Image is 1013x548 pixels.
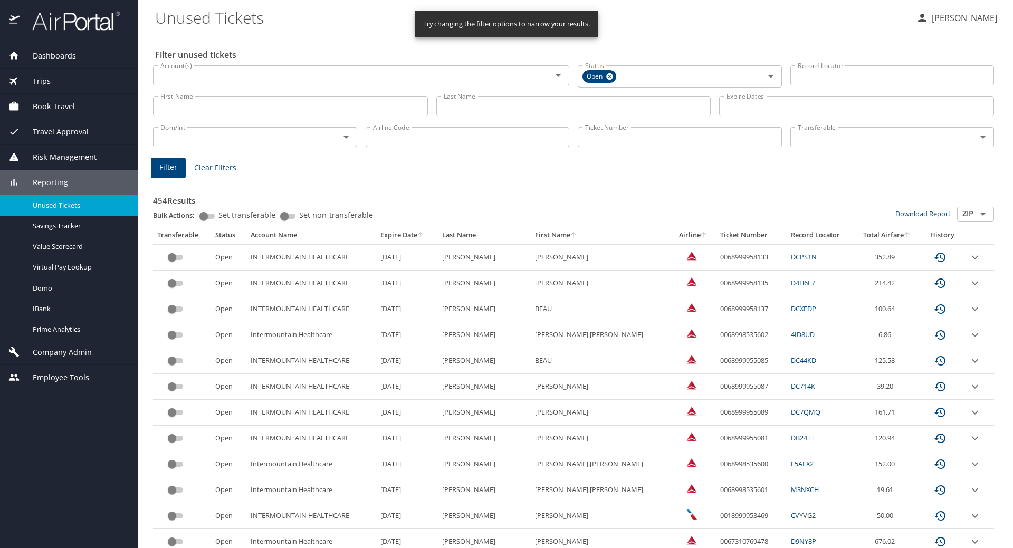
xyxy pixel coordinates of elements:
td: [PERSON_NAME] [438,503,530,529]
h1: Unused Tickets [155,1,907,34]
td: [PERSON_NAME] [438,296,530,322]
td: 0068999958133 [716,244,787,270]
button: expand row [969,509,981,522]
img: Delta Airlines [686,431,697,442]
td: [PERSON_NAME] [438,426,530,451]
td: Open [211,451,246,477]
td: 0018999953469 [716,503,787,529]
td: 39.20 [854,374,920,400]
td: 0068999955089 [716,400,787,426]
td: 0068998535601 [716,477,787,503]
button: expand row [969,432,981,445]
td: [PERSON_NAME] [438,477,530,503]
td: [PERSON_NAME] [438,451,530,477]
td: [PERSON_NAME] [438,322,530,348]
span: Set non-transferable [299,211,373,219]
td: 161.71 [854,400,920,426]
button: expand row [969,535,981,548]
td: Intermountain Healthcare [246,451,377,477]
td: Open [211,322,246,348]
th: Account Name [246,226,377,244]
h2: Filter unused tickets [155,46,996,63]
button: Open [551,68,566,83]
td: Intermountain Healthcare [246,322,377,348]
td: [PERSON_NAME] [531,244,672,270]
span: Reporting [20,177,68,188]
td: [DATE] [376,244,438,270]
td: [DATE] [376,322,438,348]
a: DC44KD [791,355,816,365]
a: D4H6F7 [791,278,815,287]
img: Delta Airlines [686,302,697,313]
button: [PERSON_NAME] [912,8,1001,27]
button: sort [417,232,425,239]
div: Try changing the filter options to narrow your results. [423,14,590,34]
img: Delta Airlines [686,535,697,545]
td: Intermountain Healthcare [246,477,377,503]
span: IBank [33,304,126,314]
td: 0068999955085 [716,348,787,374]
span: Trips [20,75,51,87]
span: Unused Tickets [33,200,126,210]
button: expand row [969,277,981,290]
button: expand row [969,303,981,315]
span: Dashboards [20,50,76,62]
td: Open [211,503,246,529]
td: [DATE] [376,451,438,477]
th: Ticket Number [716,226,787,244]
img: icon-airportal.png [9,11,21,31]
a: 4ID8UD [791,330,815,339]
td: Open [211,348,246,374]
td: 0068998535600 [716,451,787,477]
img: Delta Airlines [686,276,697,287]
td: [DATE] [376,503,438,529]
span: Clear Filters [194,161,236,175]
button: sort [701,232,708,239]
td: [PERSON_NAME] [438,244,530,270]
img: Delta Airlines [686,457,697,468]
td: BEAU [531,348,672,374]
button: expand row [969,406,981,419]
td: Open [211,271,246,296]
td: [PERSON_NAME].[PERSON_NAME] [531,322,672,348]
img: Delta Airlines [686,354,697,364]
td: Open [211,426,246,451]
td: INTERMOUNTAIN HEALTHCARE [246,244,377,270]
td: [PERSON_NAME].[PERSON_NAME] [531,477,672,503]
td: 0068998535602 [716,322,787,348]
span: Company Admin [20,347,92,358]
button: expand row [969,354,981,367]
div: Open [582,70,616,83]
td: INTERMOUNTAIN HEALTHCARE [246,348,377,374]
a: Download Report [895,209,951,218]
td: [PERSON_NAME] [438,374,530,400]
td: [PERSON_NAME] [531,271,672,296]
td: Open [211,374,246,400]
img: Delta Airlines [686,328,697,339]
img: Delta Airlines [686,406,697,416]
td: 0068999955087 [716,374,787,400]
span: Employee Tools [20,372,89,383]
td: [DATE] [376,271,438,296]
td: Open [211,244,246,270]
td: [DATE] [376,400,438,426]
td: [PERSON_NAME] [531,400,672,426]
td: [DATE] [376,426,438,451]
td: 0068999955081 [716,426,787,451]
span: Domo [33,283,126,293]
button: Open [976,207,990,222]
a: DC7QMQ [791,407,820,417]
td: [PERSON_NAME] [438,400,530,426]
a: D9NY8P [791,536,816,546]
button: Open [339,130,353,145]
button: sort [570,232,578,239]
td: [PERSON_NAME] [438,348,530,374]
td: 120.94 [854,426,920,451]
td: INTERMOUNTAIN HEALTHCARE [246,374,377,400]
span: Virtual Pay Lookup [33,262,126,272]
td: 125.58 [854,348,920,374]
span: Risk Management [20,151,97,163]
td: [DATE] [376,374,438,400]
td: BEAU [531,296,672,322]
button: Open [976,130,990,145]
